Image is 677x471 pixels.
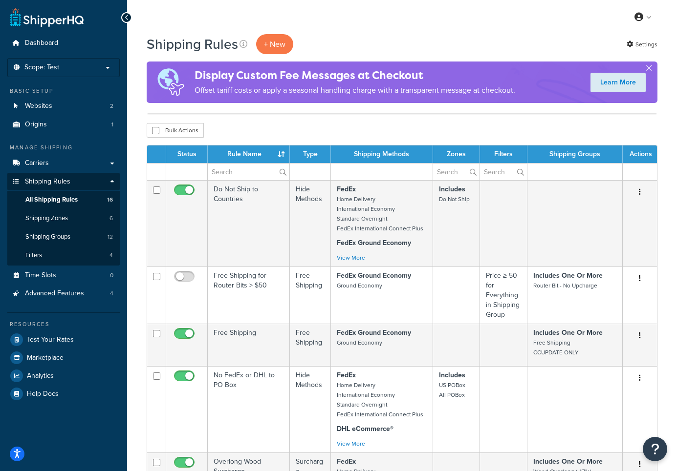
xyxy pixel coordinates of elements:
[208,164,289,180] input: Search
[166,145,208,163] th: Status
[337,439,365,448] a: View More
[290,366,331,452] td: Hide Methods
[27,336,74,344] span: Test Your Rates
[7,266,120,285] li: Time Slots
[108,233,113,241] span: 12
[25,39,58,47] span: Dashboard
[7,349,120,367] a: Marketplace
[337,456,356,467] strong: FedEx
[25,159,49,167] span: Carriers
[7,385,120,403] a: Help Docs
[433,145,480,163] th: Zones
[109,251,113,260] span: 4
[480,164,526,180] input: Search
[25,251,42,260] span: Filters
[7,367,120,385] a: Analytics
[208,180,290,266] td: Do Not Ship to Countries
[7,209,120,227] a: Shipping Zones 6
[337,281,382,290] small: Ground Economy
[7,246,120,265] li: Filters
[110,102,113,110] span: 2
[7,228,120,246] li: Shipping Groups
[439,370,465,380] strong: Includes
[480,145,527,163] th: Filters
[7,87,120,95] div: Basic Setup
[25,233,70,241] span: Shipping Groups
[623,145,657,163] th: Actions
[7,97,120,115] a: Websites 2
[290,324,331,366] td: Free Shipping
[527,145,623,163] th: Shipping Groups
[290,266,331,324] td: Free Shipping
[147,123,204,138] button: Bulk Actions
[208,266,290,324] td: Free Shipping for Router Bits > $50
[147,61,195,103] img: duties-banner-06bc72dcb5fe05cb3f9472aba00be2ae8eb53ab6f0d8bb03d382ba314ac3c341.png
[439,195,470,204] small: Do Not Ship
[439,184,465,194] strong: Includes
[195,67,515,83] h4: Display Custom Fee Messages at Checkout
[10,7,84,27] a: ShipperHQ Home
[25,121,47,129] span: Origins
[331,145,433,163] th: Shipping Methods
[480,266,527,324] td: Price ≥ 50 for Everything in Shipping Group
[337,338,382,347] small: Ground Economy
[25,102,52,110] span: Websites
[590,73,646,92] a: Learn More
[7,143,120,152] div: Manage Shipping
[256,34,293,54] p: + New
[533,328,603,338] strong: Includes One Or More
[337,195,423,233] small: Home Delivery International Economy Standard Overnight FedEx International Connect Plus
[7,191,120,209] a: All Shipping Rules 16
[643,437,667,461] button: Open Resource Center
[7,173,120,266] li: Shipping Rules
[7,209,120,227] li: Shipping Zones
[109,214,113,223] span: 6
[7,331,120,348] a: Test Your Rates
[7,154,120,172] li: Carriers
[533,456,603,467] strong: Includes One Or More
[25,271,56,280] span: Time Slots
[7,320,120,328] div: Resources
[439,381,465,399] small: US POBox All POBox
[27,354,64,362] span: Marketplace
[337,370,356,380] strong: FedEx
[25,214,68,223] span: Shipping Zones
[7,116,120,134] li: Origins
[7,97,120,115] li: Websites
[147,35,238,54] h1: Shipping Rules
[7,246,120,265] a: Filters 4
[290,180,331,266] td: Hide Methods
[27,390,59,398] span: Help Docs
[208,366,290,452] td: No FedEx or DHL to PO Box
[337,424,393,434] strong: DHL eCommerce®
[290,145,331,163] th: Type
[337,184,356,194] strong: FedEx
[7,34,120,52] a: Dashboard
[27,372,54,380] span: Analytics
[25,196,78,204] span: All Shipping Rules
[195,83,515,97] p: Offset tariff costs or apply a seasonal handling charge with a transparent message at checkout.
[110,271,113,280] span: 0
[7,173,120,191] a: Shipping Rules
[24,63,59,72] span: Scope: Test
[7,228,120,246] a: Shipping Groups 12
[107,196,113,204] span: 16
[7,285,120,303] a: Advanced Features 4
[7,266,120,285] a: Time Slots 0
[337,381,423,419] small: Home Delivery International Economy Standard Overnight FedEx International Connect Plus
[627,38,657,51] a: Settings
[337,253,365,262] a: View More
[25,178,70,186] span: Shipping Rules
[337,238,411,248] strong: FedEx Ground Economy
[7,191,120,209] li: All Shipping Rules
[208,324,290,366] td: Free Shipping
[7,285,120,303] li: Advanced Features
[337,270,411,281] strong: FedEx Ground Economy
[25,289,84,298] span: Advanced Features
[110,289,113,298] span: 4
